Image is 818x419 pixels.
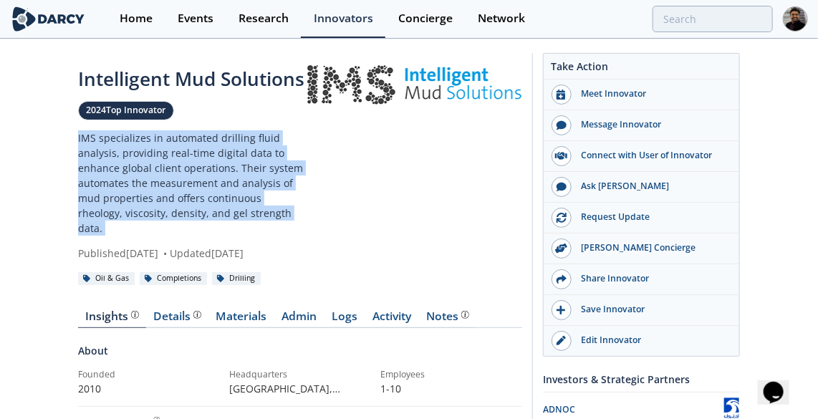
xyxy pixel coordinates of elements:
[572,272,732,285] div: Share Innovator
[208,311,274,328] a: Materials
[398,13,453,24] div: Concierge
[78,311,146,328] a: Insights
[572,334,732,347] div: Edit Innovator
[86,311,139,322] div: Insights
[653,6,773,32] input: Advanced Search
[239,13,289,24] div: Research
[78,272,135,285] div: Oil & Gas
[78,343,522,368] div: About
[78,246,307,261] div: Published [DATE] Updated [DATE]
[572,118,732,131] div: Message Innovator
[120,13,153,24] div: Home
[758,362,804,405] iframe: chat widget
[365,311,419,328] a: Activity
[78,130,307,236] p: IMS specializes in automated drilling fluid analysis, providing real-time digital data to enhance...
[544,326,739,356] a: Edit Innovator
[572,211,732,223] div: Request Update
[274,311,324,328] a: Admin
[10,6,87,32] img: logo-wide.svg
[131,311,139,319] img: information.svg
[314,13,373,24] div: Innovators
[324,311,365,328] a: Logs
[572,87,732,100] div: Meet Innovator
[161,246,170,260] span: •
[78,381,219,396] p: 2010
[140,272,207,285] div: Completions
[78,101,174,120] a: 2024Top Innovator
[543,403,723,416] div: ADNOC
[146,311,208,328] a: Details
[193,311,201,319] img: information.svg
[572,303,732,316] div: Save Innovator
[212,272,261,285] div: Drilling
[783,6,808,32] img: Profile
[229,368,370,381] div: Headquarters
[381,368,522,381] div: Employees
[229,381,370,396] p: [GEOGRAPHIC_DATA], [GEOGRAPHIC_DATA] , [GEOGRAPHIC_DATA]
[572,180,732,193] div: Ask [PERSON_NAME]
[427,311,469,322] div: Notes
[478,13,525,24] div: Network
[461,311,469,319] img: information.svg
[544,59,739,80] div: Take Action
[381,381,522,396] p: 1-10
[78,368,219,381] div: Founded
[419,311,476,328] a: Notes
[572,241,732,254] div: [PERSON_NAME] Concierge
[543,367,740,392] div: Investors & Strategic Partners
[544,295,739,326] button: Save Innovator
[78,65,307,93] div: Intelligent Mud Solutions
[178,13,213,24] div: Events
[154,311,201,322] div: Details
[572,149,732,162] div: Connect with User of Innovator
